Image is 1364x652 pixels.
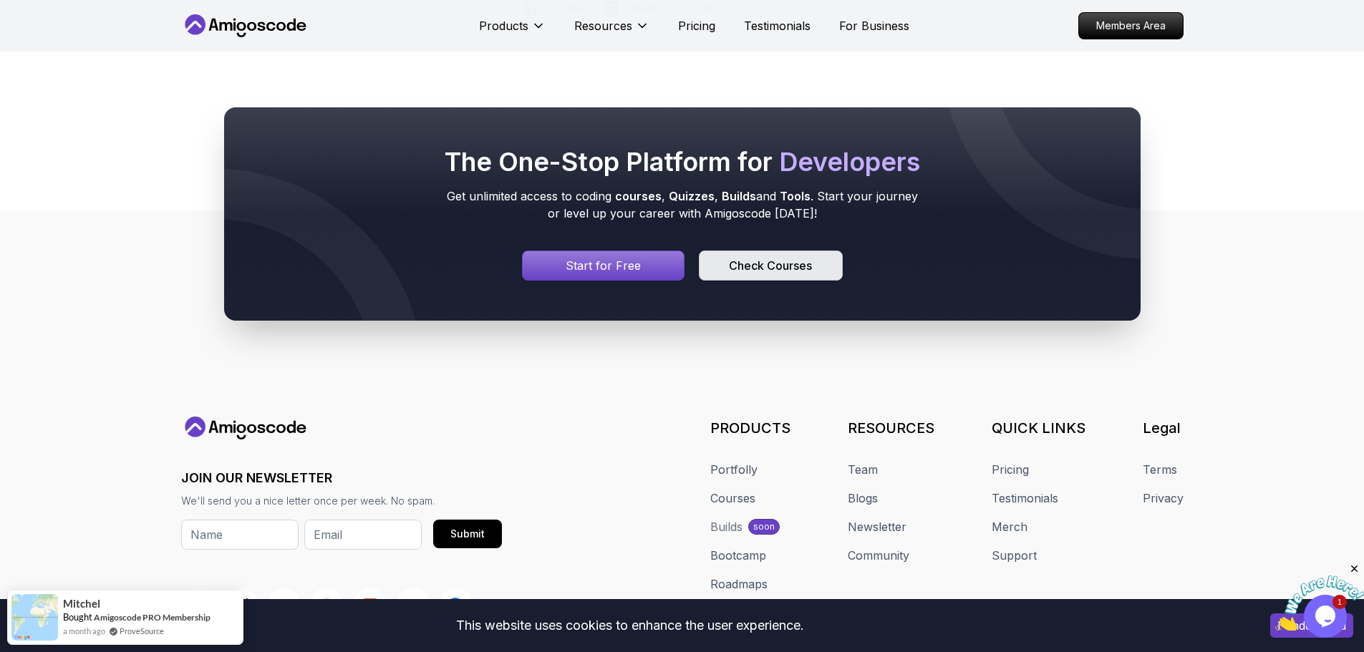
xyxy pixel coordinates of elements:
a: Privacy [1143,490,1184,507]
a: Community [848,547,909,564]
a: Facebook link [439,588,473,623]
a: Merch [992,518,1027,535]
a: Members Area [1078,12,1184,39]
p: Start for Free [566,257,641,274]
a: Testimonials [992,490,1058,507]
button: Submit [433,520,502,548]
a: Roadmaps [710,575,768,593]
a: Pricing [678,17,715,34]
a: ProveSource [120,625,164,637]
div: Builds [710,518,743,535]
div: Submit [450,527,485,541]
a: Portfolly [710,461,758,478]
a: Support [992,547,1037,564]
a: LinkedIn link [396,588,430,623]
input: Email [304,520,422,550]
a: Bootcamp [710,547,766,564]
span: a month ago [63,625,105,637]
a: Terms [1143,461,1177,478]
h3: PRODUCTS [710,418,790,438]
a: Blog link [353,588,387,623]
h3: QUICK LINKS [992,418,1085,438]
h2: The One-Stop Platform for [442,147,923,176]
span: Bought [63,611,92,623]
p: Get unlimited access to coding , , and . Start your journey or level up your career with Amigosco... [442,188,923,222]
a: Instagram link [310,588,344,623]
iframe: chat widget [1275,563,1364,631]
a: Testimonials [744,17,811,34]
a: Youtube link [181,588,216,623]
div: Check Courses [729,257,812,274]
p: Resources [574,17,632,34]
h3: Legal [1143,418,1184,438]
a: Twitter link [224,588,258,623]
p: Products [479,17,528,34]
button: Check Courses [699,250,842,281]
span: Mitchel [63,598,100,610]
span: Developers [779,146,920,177]
p: We'll send you a nice letter once per week. No spam. [181,494,502,508]
span: Tools [780,189,811,203]
h3: RESOURCES [848,418,934,438]
a: Courses page [699,250,842,281]
img: provesource social proof notification image [11,594,58,641]
div: This website uses cookies to enhance the user experience. [11,610,1249,641]
button: Accept cookies [1270,613,1353,638]
span: courses [615,189,662,203]
input: Name [181,520,299,550]
a: Signin page [522,250,685,281]
span: Builds [722,189,756,203]
a: Courses [710,490,755,507]
p: soon [753,521,775,532]
a: Pricing [992,461,1029,478]
span: Quizzes [669,189,715,203]
a: Newsletter [848,518,906,535]
button: Products [479,17,546,46]
a: Blogs [848,490,878,507]
a: Team [848,461,878,478]
a: Discord link [267,588,301,623]
p: Members Area [1079,13,1183,39]
a: Amigoscode PRO Membership [94,612,211,623]
a: For Business [839,17,909,34]
h3: JOIN OUR NEWSLETTER [181,468,502,488]
button: Resources [574,17,649,46]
